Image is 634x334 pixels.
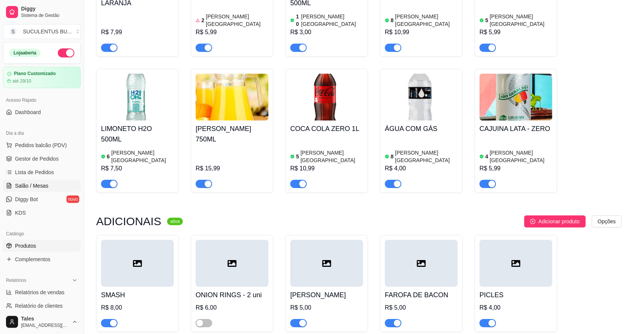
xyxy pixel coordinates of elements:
div: R$ 4,00 [385,164,458,173]
a: Relatórios de vendas [3,286,81,298]
div: Acesso Rápido [3,94,81,106]
sup: ativa [167,218,183,225]
h3: ADICIONAIS [96,217,161,226]
span: Gestor de Pedidos [15,155,59,162]
a: Dashboard [3,106,81,118]
a: Relatório de clientes [3,300,81,312]
button: Alterar Status [58,48,74,57]
h4: ÁGUA COM GÁS [385,123,458,134]
article: 6 [107,153,110,160]
article: 8 [391,153,394,160]
div: R$ 7,50 [101,164,174,173]
div: R$ 10,99 [385,28,458,37]
span: Pedidos balcão (PDV) [15,141,67,149]
article: 5 [296,153,299,160]
div: R$ 7,99 [101,28,174,37]
h4: [PERSON_NAME] 750ML [196,123,269,144]
span: KDS [15,209,26,217]
h4: SMASH [101,290,174,300]
article: 5 [486,17,489,24]
a: Complementos [3,253,81,265]
img: product-image [196,74,269,120]
span: Complementos [15,256,50,263]
article: [PERSON_NAME][GEOGRAPHIC_DATA] [490,13,552,28]
article: [PERSON_NAME][GEOGRAPHIC_DATA] [206,13,269,28]
span: [EMAIL_ADDRESS][DOMAIN_NAME] [21,322,69,328]
a: Diggy Botnovo [3,193,81,205]
span: Tales [21,316,69,322]
button: Select a team [3,24,81,39]
img: product-image [480,74,552,120]
div: Dia a dia [3,127,81,139]
article: [PERSON_NAME][GEOGRAPHIC_DATA] [111,149,174,164]
img: product-image [290,74,363,120]
h4: CAJUINA LATA - ZERO [480,123,552,134]
h4: ONION RINGS - 2 uni [196,290,269,300]
a: Plano Customizadoaté 29/10 [3,67,81,88]
span: Diggy [21,6,78,12]
div: Catálogo [3,228,81,240]
div: R$ 8,00 [101,303,174,312]
article: 2 [202,17,205,24]
button: Tales[EMAIL_ADDRESS][DOMAIN_NAME] [3,313,81,331]
article: 10 [296,13,300,28]
span: Salão / Mesas [15,182,48,190]
div: R$ 5,00 [290,303,363,312]
div: R$ 5,99 [196,28,269,37]
a: Produtos [3,240,81,252]
span: Produtos [15,242,36,250]
div: SUCULENTUS BU ... [23,28,72,35]
button: Opções [592,215,622,227]
h4: [PERSON_NAME] [290,290,363,300]
div: R$ 3,00 [290,28,363,37]
span: Adicionar produto [539,217,580,226]
div: R$ 15,99 [196,164,269,173]
button: Adicionar produto [524,215,586,227]
div: R$ 5,99 [480,28,552,37]
h4: PICLES [480,290,552,300]
h4: LIMONETO H2O 500ML [101,123,174,144]
a: DiggySistema de Gestão [3,3,81,21]
span: Relatórios [6,277,26,283]
button: Pedidos balcão (PDV) [3,139,81,151]
div: R$ 6,00 [196,303,269,312]
article: 4 [486,153,489,160]
h4: COCA COLA ZERO 1L [290,123,363,134]
article: [PERSON_NAME][GEOGRAPHIC_DATA] [301,13,363,28]
span: Lista de Pedidos [15,169,54,176]
a: Lista de Pedidos [3,166,81,178]
div: R$ 4,00 [480,303,552,312]
img: product-image [101,74,174,120]
span: Opções [598,217,616,226]
div: R$ 5,00 [385,303,458,312]
a: KDS [3,207,81,219]
span: S [9,28,17,35]
span: Sistema de Gestão [21,12,78,18]
a: Salão / Mesas [3,180,81,192]
span: Diggy Bot [15,196,38,203]
article: 8 [391,17,394,24]
img: product-image [385,74,458,120]
span: Relatório de clientes [15,302,63,310]
article: [PERSON_NAME][GEOGRAPHIC_DATA] [490,149,552,164]
div: Loja aberta [9,49,41,57]
div: R$ 5,99 [480,164,552,173]
h4: FAROFA DE BACON [385,290,458,300]
span: Relatórios de vendas [15,289,65,296]
article: [PERSON_NAME][GEOGRAPHIC_DATA] [300,149,363,164]
article: [PERSON_NAME][GEOGRAPHIC_DATA] [395,149,458,164]
article: até 29/10 [12,78,31,84]
span: plus-circle [530,219,536,224]
article: [PERSON_NAME][GEOGRAPHIC_DATA] [395,13,458,28]
article: Plano Customizado [14,71,56,77]
div: R$ 10,99 [290,164,363,173]
span: Dashboard [15,108,41,116]
a: Gestor de Pedidos [3,153,81,165]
